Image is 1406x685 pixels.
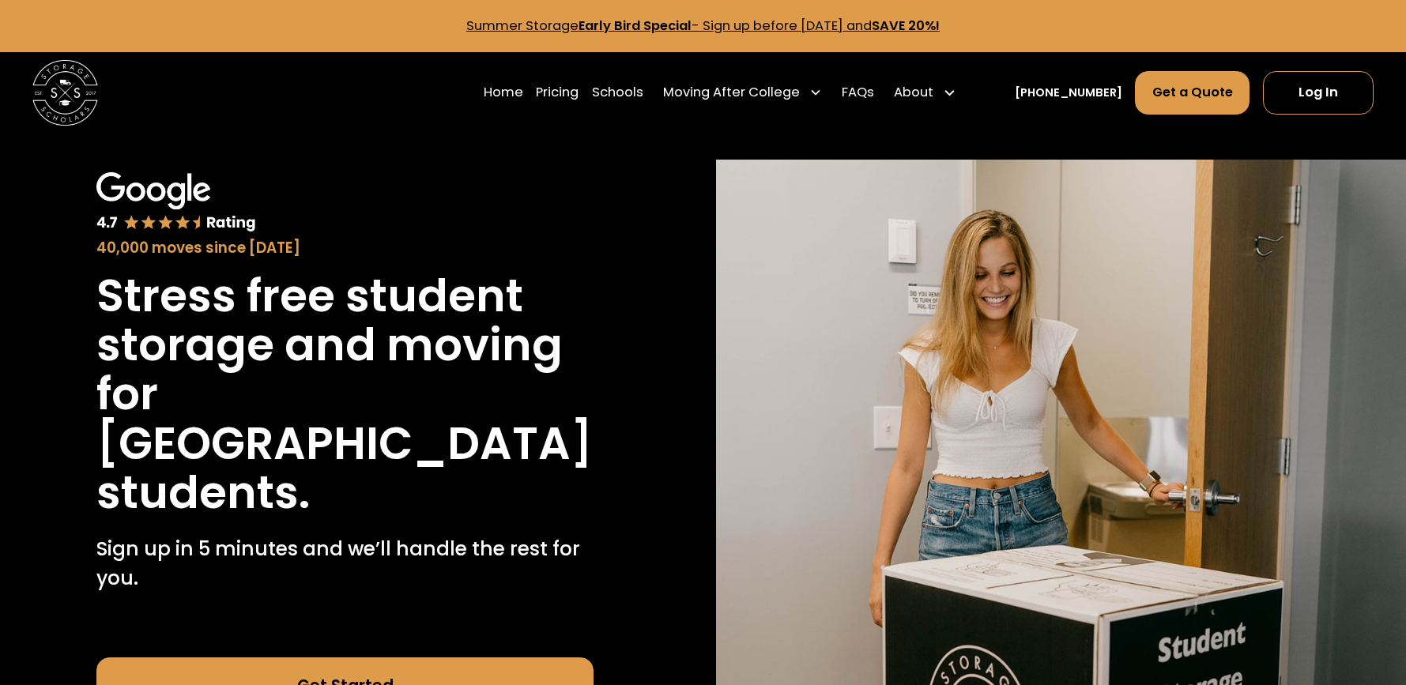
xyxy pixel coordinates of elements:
[96,469,310,518] h1: students.
[32,60,97,125] img: Storage Scholars main logo
[484,70,523,116] a: Home
[96,237,594,259] div: 40,000 moves since [DATE]
[1015,85,1122,102] a: [PHONE_NUMBER]
[536,70,579,116] a: Pricing
[96,272,594,420] h1: Stress free student storage and moving for
[872,17,940,35] strong: SAVE 20%!
[579,17,692,35] strong: Early Bird Special
[466,17,940,35] a: Summer StorageEarly Bird Special- Sign up before [DATE] andSAVE 20%!
[592,70,643,116] a: Schools
[1135,71,1250,115] a: Get a Quote
[894,83,933,103] div: About
[842,70,874,116] a: FAQs
[888,70,963,116] div: About
[663,83,800,103] div: Moving After College
[656,70,828,116] div: Moving After College
[96,420,593,469] h1: [GEOGRAPHIC_DATA]
[1263,71,1374,115] a: Log In
[96,172,256,233] img: Google 4.7 star rating
[96,534,594,593] p: Sign up in 5 minutes and we’ll handle the rest for you.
